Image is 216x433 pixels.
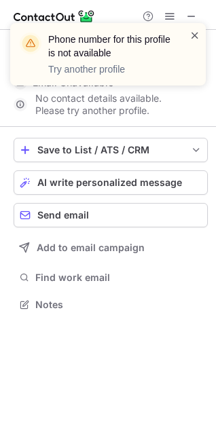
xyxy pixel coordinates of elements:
button: save-profile-one-click [14,138,208,162]
button: AI write personalized message [14,170,208,195]
img: ContactOut v5.3.10 [14,8,95,24]
div: Save to List / ATS / CRM [37,145,184,155]
span: Add to email campaign [37,242,145,253]
span: Notes [35,299,202,311]
span: AI write personalized message [37,177,182,188]
img: warning [20,33,41,54]
button: Find work email [14,268,208,287]
p: Try another profile [48,62,173,76]
div: No contact details available. Please try another profile. [14,94,208,115]
button: Notes [14,295,208,314]
button: Add to email campaign [14,236,208,260]
span: Find work email [35,271,202,284]
span: Send email [37,210,89,221]
header: Phone number for this profile is not available [48,33,173,60]
button: Send email [14,203,208,227]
